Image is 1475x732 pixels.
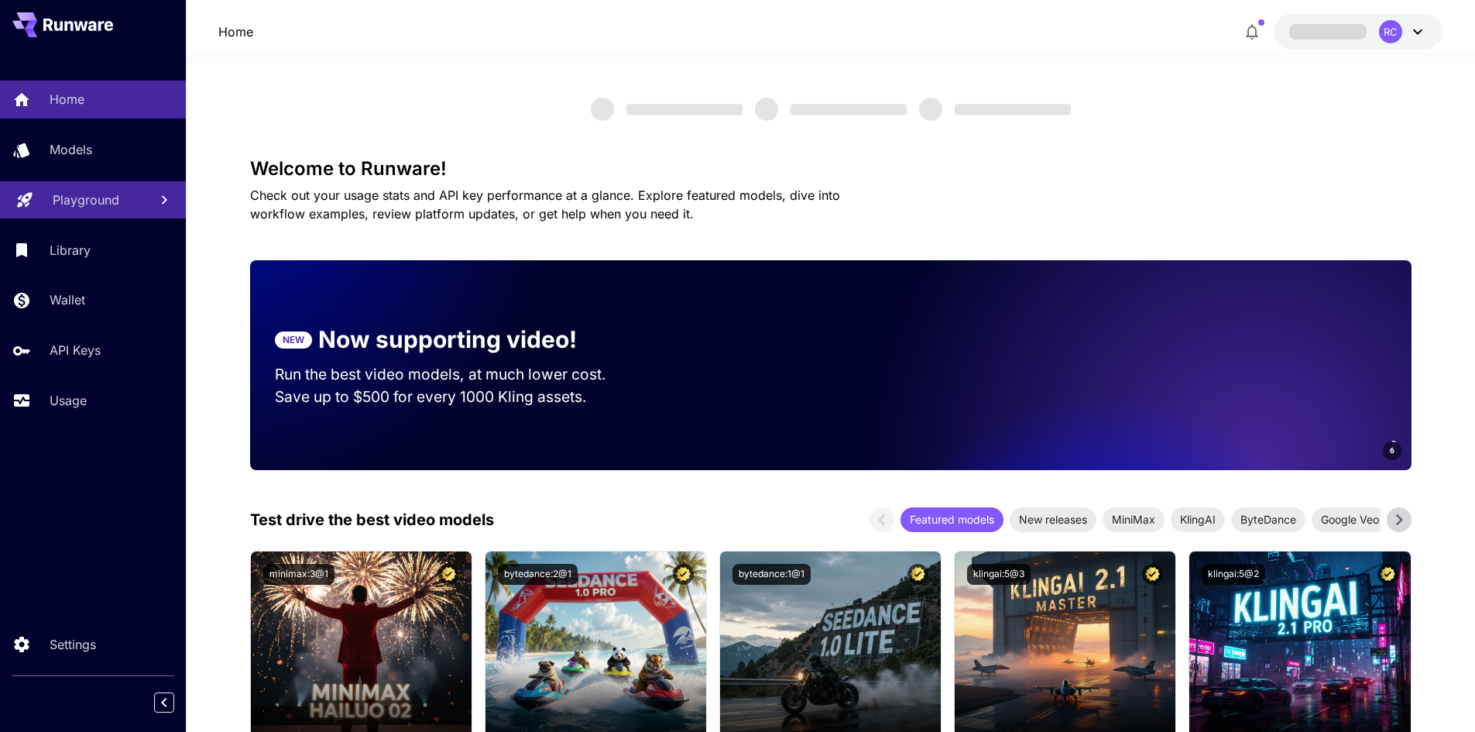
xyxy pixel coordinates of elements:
div: ByteDance [1231,507,1305,532]
p: Models [50,140,92,159]
button: bytedance:1@1 [732,564,811,585]
p: Library [50,241,91,259]
button: Collapse sidebar [154,692,174,713]
span: KlingAI [1171,511,1225,528]
span: 6 [1390,445,1394,456]
button: Certified Model – Vetted for best performance and includes a commercial license. [438,564,459,585]
button: klingai:5@3 [967,564,1031,585]
div: New releases [1010,507,1096,532]
span: ByteDance [1231,511,1305,528]
button: klingai:5@2 [1202,564,1265,585]
p: API Keys [50,341,101,359]
button: Certified Model – Vetted for best performance and includes a commercial license. [1377,564,1398,585]
div: RC [1379,20,1402,43]
div: KlingAI [1171,507,1225,532]
p: Playground [53,191,119,209]
button: Certified Model – Vetted for best performance and includes a commercial license. [1142,564,1163,585]
p: Now supporting video! [318,322,577,357]
h3: Welcome to Runware! [250,158,1412,180]
p: Settings [50,635,96,654]
nav: breadcrumb [218,22,253,41]
p: Home [50,90,84,108]
span: Google Veo [1312,511,1388,528]
div: Featured models [900,507,1003,532]
span: Featured models [900,511,1003,528]
span: Check out your usage stats and API key performance at a glance. Explore featured models, dive int... [250,187,840,222]
div: Google Veo [1312,507,1388,532]
button: Certified Model – Vetted for best performance and includes a commercial license. [907,564,928,585]
div: MiniMax [1103,507,1165,532]
p: Test drive the best video models [250,508,494,531]
button: Certified Model – Vetted for best performance and includes a commercial license. [673,564,694,585]
button: bytedance:2@1 [498,564,578,585]
span: MiniMax [1103,511,1165,528]
div: Collapse sidebar [166,689,186,717]
span: New releases [1010,511,1096,528]
p: Usage [50,391,87,410]
button: minimax:3@1 [263,564,334,585]
button: RC [1274,14,1442,50]
p: Run the best video models, at much lower cost. [275,363,636,386]
p: Save up to $500 for every 1000 Kling assets. [275,386,636,408]
p: Wallet [50,290,85,309]
a: Home [218,22,253,41]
